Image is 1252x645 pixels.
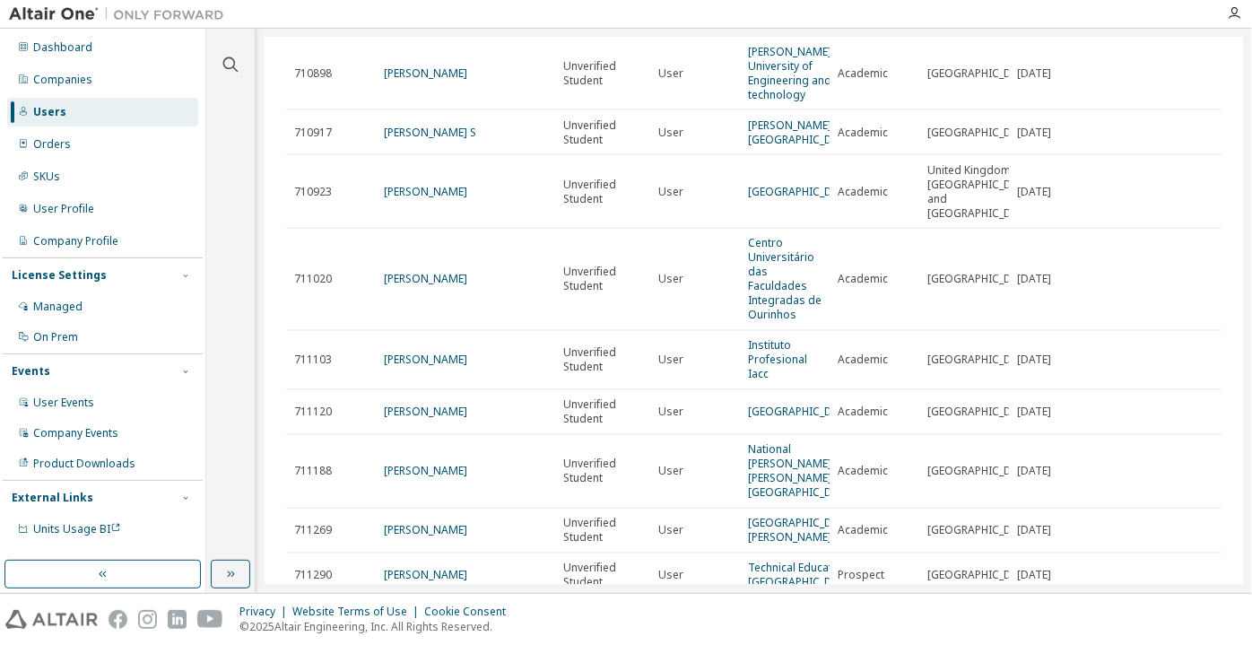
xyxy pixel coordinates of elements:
[239,605,292,619] div: Privacy
[927,405,1035,420] span: [GEOGRAPHIC_DATA]
[33,202,94,216] div: User Profile
[33,300,83,314] div: Managed
[384,353,467,368] a: [PERSON_NAME]
[384,464,467,479] a: [PERSON_NAME]
[1017,185,1051,199] span: [DATE]
[927,126,1035,140] span: [GEOGRAPHIC_DATA]
[384,184,467,199] a: [PERSON_NAME]
[927,273,1035,287] span: [GEOGRAPHIC_DATA]
[33,330,78,344] div: On Prem
[658,465,683,479] span: User
[748,405,856,420] a: [GEOGRAPHIC_DATA]
[12,268,107,283] div: License Settings
[748,118,856,147] a: [PERSON_NAME][GEOGRAPHIC_DATA]
[658,126,683,140] span: User
[563,59,642,88] span: Unverified Student
[1017,126,1051,140] span: [DATE]
[33,40,92,55] div: Dashboard
[33,234,118,248] div: Company Profile
[384,523,467,538] a: [PERSON_NAME]
[12,491,93,505] div: External Links
[9,5,233,23] img: Altair One
[384,272,467,287] a: [PERSON_NAME]
[1017,405,1051,420] span: [DATE]
[927,353,1035,368] span: [GEOGRAPHIC_DATA]
[563,458,642,486] span: Unverified Student
[658,524,683,538] span: User
[384,405,467,420] a: [PERSON_NAME]
[658,405,683,420] span: User
[384,65,467,81] a: [PERSON_NAME]
[33,426,118,440] div: Company Events
[384,568,467,583] a: [PERSON_NAME]
[927,465,1035,479] span: [GEOGRAPHIC_DATA]
[658,185,683,199] span: User
[838,185,888,199] span: Academic
[239,619,517,634] p: © 2025 Altair Engineering, Inc. All Rights Reserved.
[33,137,71,152] div: Orders
[748,44,831,102] a: [PERSON_NAME] University of Engineering and technology
[838,273,888,287] span: Academic
[563,398,642,427] span: Unverified Student
[838,465,888,479] span: Academic
[658,569,683,583] span: User
[1017,66,1051,81] span: [DATE]
[1017,465,1051,479] span: [DATE]
[292,605,424,619] div: Website Terms of Use
[294,569,332,583] span: 711290
[424,605,517,619] div: Cookie Consent
[563,517,642,545] span: Unverified Student
[1017,524,1051,538] span: [DATE]
[5,610,98,629] img: altair_logo.svg
[927,569,1035,583] span: [GEOGRAPHIC_DATA]
[294,353,332,368] span: 711103
[838,405,888,420] span: Academic
[563,562,642,590] span: Unverified Student
[384,125,476,140] a: [PERSON_NAME] S
[748,236,822,323] a: Centro Universitário das Faculdades Integradas de Ourinhos
[563,118,642,147] span: Unverified Student
[927,66,1035,81] span: [GEOGRAPHIC_DATA]
[33,396,94,410] div: User Events
[12,364,50,379] div: Events
[1017,273,1051,287] span: [DATE]
[748,442,856,501] a: National [PERSON_NAME] [PERSON_NAME][GEOGRAPHIC_DATA]
[294,405,332,420] span: 711120
[33,170,60,184] div: SKUs
[294,273,332,287] span: 711020
[294,465,332,479] span: 711188
[33,73,92,87] div: Companies
[658,353,683,368] span: User
[138,610,157,629] img: instagram.svg
[927,163,1035,221] span: United Kingdom of [GEOGRAPHIC_DATA] and [GEOGRAPHIC_DATA]
[563,178,642,206] span: Unverified Student
[838,66,888,81] span: Academic
[294,126,332,140] span: 710917
[927,524,1035,538] span: [GEOGRAPHIC_DATA]
[294,524,332,538] span: 711269
[197,610,223,629] img: youtube.svg
[748,561,856,590] a: Technical Education [GEOGRAPHIC_DATA]
[658,273,683,287] span: User
[838,524,888,538] span: Academic
[748,184,856,199] a: [GEOGRAPHIC_DATA]
[563,266,642,294] span: Unverified Student
[838,126,888,140] span: Academic
[563,346,642,375] span: Unverified Student
[294,185,332,199] span: 710923
[1017,569,1051,583] span: [DATE]
[748,338,807,382] a: Instituto Profesional Iacc
[33,105,66,119] div: Users
[33,457,135,471] div: Product Downloads
[33,521,121,536] span: Units Usage BI
[1017,353,1051,368] span: [DATE]
[109,610,127,629] img: facebook.svg
[838,353,888,368] span: Academic
[838,569,884,583] span: Prospect
[168,610,187,629] img: linkedin.svg
[294,66,332,81] span: 710898
[748,516,856,545] a: [GEOGRAPHIC_DATA][PERSON_NAME]
[658,66,683,81] span: User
